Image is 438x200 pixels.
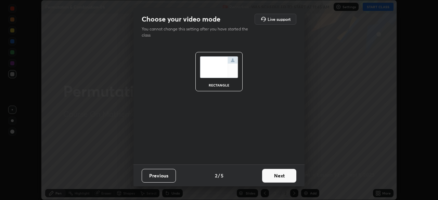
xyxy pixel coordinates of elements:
[142,26,253,38] p: You cannot change this setting after you have started the class
[218,172,220,179] h4: /
[221,172,223,179] h4: 5
[262,169,296,183] button: Next
[200,56,238,78] img: normalScreenIcon.ae25ed63.svg
[142,15,220,24] h2: Choose your video mode
[215,172,217,179] h4: 2
[142,169,176,183] button: Previous
[205,83,233,87] div: rectangle
[268,17,291,21] h5: Live support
